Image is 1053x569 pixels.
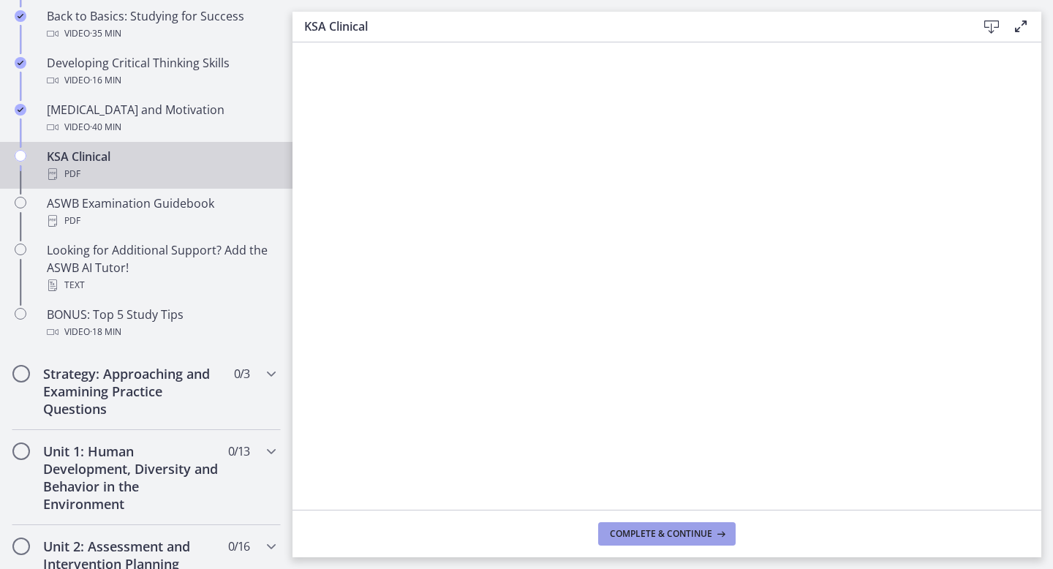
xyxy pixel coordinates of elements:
[47,306,275,341] div: BONUS: Top 5 Study Tips
[228,538,249,555] span: 0 / 16
[598,522,736,546] button: Complete & continue
[47,148,275,183] div: KSA Clinical
[47,101,275,136] div: [MEDICAL_DATA] and Motivation
[234,365,249,383] span: 0 / 3
[47,276,275,294] div: Text
[15,104,26,116] i: Completed
[47,25,275,42] div: Video
[43,442,222,513] h2: Unit 1: Human Development, Diversity and Behavior in the Environment
[90,25,121,42] span: · 35 min
[15,10,26,22] i: Completed
[47,195,275,230] div: ASWB Examination Guidebook
[304,18,954,35] h3: KSA Clinical
[47,72,275,89] div: Video
[15,57,26,69] i: Completed
[47,118,275,136] div: Video
[47,165,275,183] div: PDF
[47,7,275,42] div: Back to Basics: Studying for Success
[90,72,121,89] span: · 16 min
[610,528,712,540] span: Complete & continue
[90,118,121,136] span: · 40 min
[47,323,275,341] div: Video
[47,241,275,294] div: Looking for Additional Support? Add the ASWB AI Tutor!
[228,442,249,460] span: 0 / 13
[47,54,275,89] div: Developing Critical Thinking Skills
[43,365,222,418] h2: Strategy: Approaching and Examining Practice Questions
[90,323,121,341] span: · 18 min
[47,212,275,230] div: PDF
